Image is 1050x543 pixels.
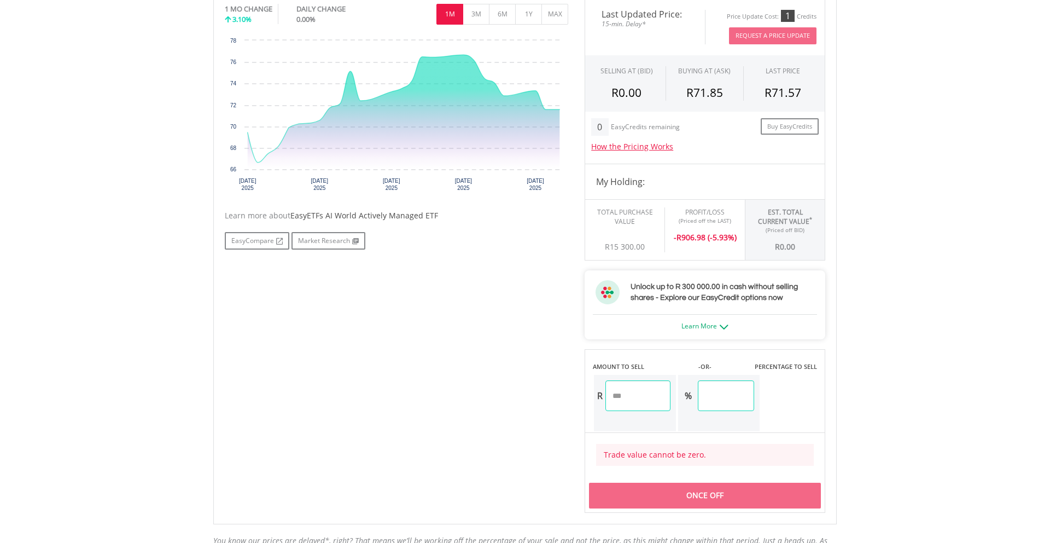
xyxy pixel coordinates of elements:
span: - [674,232,676,242]
div: EasyCredits remaining [611,123,680,132]
span: R71.85 [686,85,723,100]
div: Profit/Loss [673,207,737,217]
div: 1 MO CHANGE [225,4,272,14]
span: R15 300.00 [605,241,645,252]
a: Buy EasyCredits [761,118,819,135]
a: Market Research [291,232,365,250]
div: Price Update Cost: [727,13,779,21]
div: R [594,380,605,411]
button: MAX [541,4,568,25]
div: Chart. Highcharts interactive chart. [225,35,568,199]
img: ec-flower.svg [596,280,620,304]
button: 1Y [515,4,542,25]
div: 1 [781,10,795,22]
div: Learn more about [225,210,568,221]
div: (Priced off BID) [754,226,816,234]
div: DAILY CHANGE [296,4,382,14]
span: R0.00 [611,85,641,100]
div: (Priced off the LAST) [673,217,737,224]
text: [DATE] 2025 [239,178,256,191]
text: 68 [230,145,237,151]
div: 0 [591,118,608,136]
text: 78 [230,38,237,44]
a: EasyCompare [225,232,289,250]
span: EasyETFs AI World Actively Managed ETF [290,210,438,221]
text: 66 [230,166,237,172]
text: 74 [230,80,237,86]
div: SELLING AT (BID) [600,66,653,76]
text: [DATE] 2025 [311,178,329,191]
span: 0.00% [296,14,316,24]
h4: My Holding: [596,175,814,188]
text: [DATE] 2025 [455,178,472,191]
svg: Interactive chart [225,35,568,199]
div: LAST PRICE [766,66,800,76]
div: R [754,234,816,252]
label: AMOUNT TO SELL [593,362,644,371]
span: R71.57 [765,85,801,100]
span: 3.10% [232,14,252,24]
a: Learn More [681,321,728,331]
text: [DATE] 2025 [383,178,400,191]
a: How the Pricing Works [591,141,673,152]
span: BUYING AT (ASK) [678,66,731,76]
span: 15-min. Delay* [593,19,697,29]
h3: Unlock up to R 300 000.00 in cash without selling shares - Explore our EasyCredit options now [631,281,814,303]
button: 6M [489,4,516,25]
div: Credits [797,13,816,21]
text: 76 [230,59,237,65]
button: 3M [463,4,489,25]
div: Total Purchase Value [593,207,656,226]
div: Once Off [589,483,821,508]
button: 1M [436,4,463,25]
label: PERCENTAGE TO SELL [755,362,817,371]
button: Request A Price Update [729,27,816,44]
div: Trade value cannot be zero. [604,449,806,460]
text: 70 [230,124,237,130]
text: 72 [230,102,237,108]
img: ec-arrow-down.png [720,325,728,330]
text: [DATE] 2025 [527,178,544,191]
div: % [678,380,698,411]
div: R [673,224,737,243]
span: Last Updated Price: [593,10,697,19]
label: -OR- [698,362,711,371]
div: Est. Total Current Value [754,207,816,226]
span: 906.98 (-5.93%) [681,232,737,242]
span: 0.00 [780,241,795,252]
